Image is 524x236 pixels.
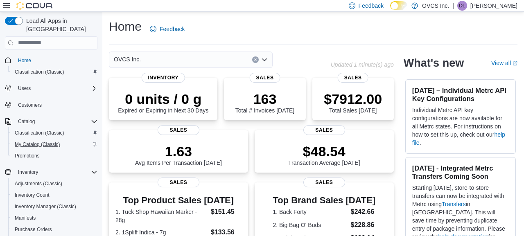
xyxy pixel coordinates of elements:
[15,167,97,177] span: Inventory
[158,125,199,135] span: Sales
[457,1,467,11] div: Donna Labelle
[350,207,375,217] dd: $242.66
[18,118,35,125] span: Catalog
[15,203,76,210] span: Inventory Manager (Classic)
[18,57,31,64] span: Home
[452,1,454,11] p: |
[2,83,101,94] button: Users
[11,179,65,189] a: Adjustments (Classic)
[15,226,52,233] span: Purchase Orders
[8,150,101,162] button: Promotions
[15,153,40,159] span: Promotions
[2,54,101,66] button: Home
[160,25,185,33] span: Feedback
[135,143,222,166] div: Avg Items Per Transaction [DATE]
[15,55,97,65] span: Home
[15,141,60,148] span: My Catalog (Classic)
[8,66,101,78] button: Classification (Classic)
[2,116,101,127] button: Catalog
[115,208,208,224] dt: 1. Tuck Shop Hawaiian Marker - 28g
[459,1,465,11] span: DL
[11,225,55,234] a: Purchase Orders
[11,128,68,138] a: Classification (Classic)
[235,91,294,114] div: Total # Invoices [DATE]
[15,69,64,75] span: Classification (Classic)
[15,180,62,187] span: Adjustments (Classic)
[118,91,208,114] div: Expired or Expiring in Next 30 Days
[158,178,199,187] span: Sales
[115,196,242,205] h3: Top Product Sales [DATE]
[211,207,242,217] dd: $151.45
[273,221,347,229] dt: 2. Big Bag O' Buds
[273,208,347,216] dt: 1. Back Forty
[350,220,375,230] dd: $228.86
[412,106,509,147] p: Individual Metrc API key configurations are now available for all Metrc states. For instructions ...
[404,56,464,70] h2: What's new
[15,100,97,110] span: Customers
[8,127,101,139] button: Classification (Classic)
[15,130,64,136] span: Classification (Classic)
[11,190,53,200] a: Inventory Count
[303,125,345,135] span: Sales
[2,99,101,111] button: Customers
[147,21,188,37] a: Feedback
[11,67,68,77] a: Classification (Classic)
[11,213,97,223] span: Manifests
[109,18,142,35] h1: Home
[8,139,101,150] button: My Catalog (Classic)
[491,60,517,66] a: View allExternal link
[412,86,509,103] h3: [DATE] – Individual Metrc API Key Configurations
[11,225,97,234] span: Purchase Orders
[15,83,34,93] button: Users
[15,117,38,126] button: Catalog
[338,73,368,83] span: Sales
[11,213,39,223] a: Manifests
[15,56,34,65] a: Home
[11,128,97,138] span: Classification (Classic)
[412,131,505,146] a: help file
[8,178,101,189] button: Adjustments (Classic)
[15,100,45,110] a: Customers
[273,196,375,205] h3: Top Brand Sales [DATE]
[8,212,101,224] button: Manifests
[8,189,101,201] button: Inventory Count
[11,179,97,189] span: Adjustments (Classic)
[422,1,449,11] p: OVCS Inc.
[23,17,97,33] span: Load All Apps in [GEOGRAPHIC_DATA]
[288,143,360,166] div: Transaction Average [DATE]
[18,169,38,175] span: Inventory
[135,143,222,160] p: 1.63
[250,73,280,83] span: Sales
[8,224,101,235] button: Purchase Orders
[331,61,394,68] p: Updated 1 minute(s) ago
[2,166,101,178] button: Inventory
[412,164,509,180] h3: [DATE] - Integrated Metrc Transfers Coming Soon
[442,201,466,207] a: Transfers
[114,54,141,64] span: OVCS Inc.
[288,143,360,160] p: $48.54
[11,139,63,149] a: My Catalog (Classic)
[303,178,345,187] span: Sales
[513,61,517,66] svg: External link
[18,102,42,108] span: Customers
[15,192,50,198] span: Inventory Count
[15,215,36,221] span: Manifests
[252,56,259,63] button: Clear input
[141,73,185,83] span: Inventory
[11,139,97,149] span: My Catalog (Classic)
[235,91,294,107] p: 163
[11,202,79,211] a: Inventory Manager (Classic)
[324,91,382,107] p: $7912.00
[390,1,407,10] input: Dark Mode
[324,91,382,114] div: Total Sales [DATE]
[359,2,384,10] span: Feedback
[11,151,43,161] a: Promotions
[11,151,97,161] span: Promotions
[8,201,101,212] button: Inventory Manager (Classic)
[16,2,53,10] img: Cova
[470,1,517,11] p: [PERSON_NAME]
[15,117,97,126] span: Catalog
[18,85,31,92] span: Users
[15,83,97,93] span: Users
